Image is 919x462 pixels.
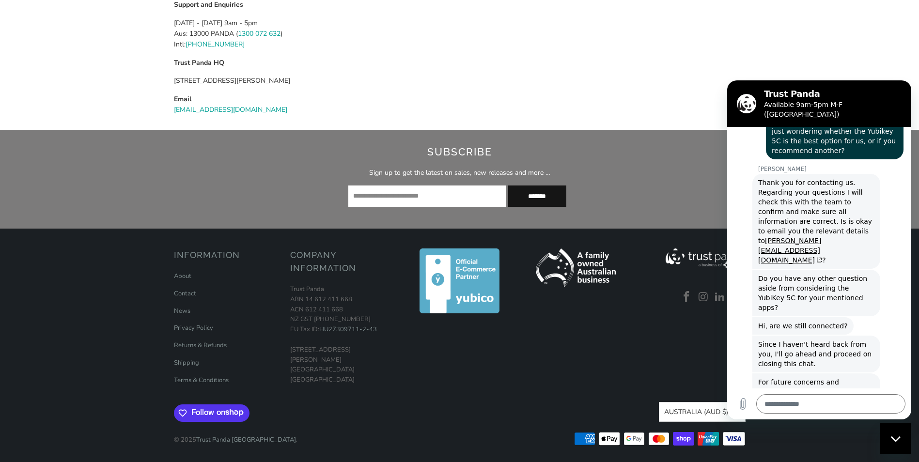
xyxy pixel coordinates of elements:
[196,435,296,444] a: Trust Panda [GEOGRAPHIC_DATA]
[713,291,728,304] a: Trust Panda Australia on LinkedIn
[174,425,297,445] p: © 2025 .
[174,76,746,86] p: [STREET_ADDRESS][PERSON_NAME]
[290,284,397,385] p: Trust Panda ABN 14 612 411 668 ACN 612 411 668 NZ GST [PHONE_NUMBER] EU Tax ID: [STREET_ADDRESS][...
[174,323,213,332] a: Privacy Policy
[174,105,287,114] a: [EMAIL_ADDRESS][DOMAIN_NAME]
[174,94,191,104] strong: Email
[187,168,732,178] p: Sign up to get the latest on sales, new releases and more …
[174,58,224,67] strong: Trust Panda HQ
[187,144,732,160] h2: Subscribe
[238,29,280,38] a: 1300 072 632
[680,291,694,304] a: Trust Panda Australia on Facebook
[696,291,711,304] a: Trust Panda Australia on Instagram
[174,341,227,350] a: Returns & Refunds
[174,307,190,315] a: News
[659,402,745,422] button: Australia (AUD $)
[319,325,377,334] a: HU27309711-2-43
[174,272,191,280] a: About
[880,423,911,454] iframe: Button to launch messaging window, conversation in progress
[174,358,199,367] a: Shipping
[174,18,746,50] p: [DATE] - [DATE] 9am - 5pm Aus: 13000 PANDA ( ) Intl:
[6,314,25,333] button: Upload file
[174,289,196,298] a: Contact
[174,376,229,385] a: Terms & Conditions
[31,297,147,374] div: For future concerns and enquiries, you may contact: Call Trust Panda at [PHONE_NUMBER] Send us em...
[186,40,245,49] a: [PHONE_NUMBER]
[727,80,911,419] iframe: Messaging window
